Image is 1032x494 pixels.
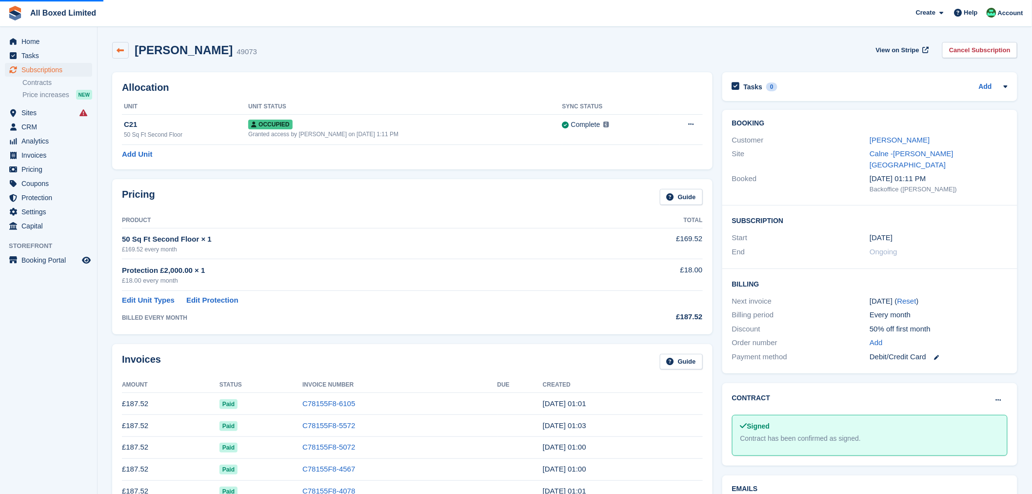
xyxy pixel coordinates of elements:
a: menu [5,205,92,219]
span: Capital [21,219,80,233]
span: Paid [219,465,238,474]
div: BILLED EVERY MONTH [122,313,595,322]
span: Subscriptions [21,63,80,77]
span: Occupied [248,120,292,129]
a: Edit Protection [186,295,238,306]
div: Site [732,148,870,170]
a: Edit Unit Types [122,295,175,306]
a: Add [979,82,992,93]
th: Sync Status [562,99,660,115]
a: menu [5,163,92,176]
a: Contracts [22,78,92,87]
time: 2025-06-23 00:00:15 UTC [543,443,586,451]
a: menu [5,253,92,267]
h2: Pricing [122,189,155,205]
div: Billing period [732,309,870,321]
h2: Tasks [744,82,763,91]
td: £187.52 [122,415,219,437]
span: Storefront [9,241,97,251]
time: 2025-05-23 00:00:28 UTC [543,465,586,473]
h2: Invoices [122,354,161,370]
a: menu [5,148,92,162]
time: 2025-08-23 00:01:25 UTC [543,399,586,408]
div: [DATE] 01:11 PM [870,173,1008,185]
a: menu [5,35,92,48]
div: Customer [732,135,870,146]
div: Discount [732,324,870,335]
span: Protection [21,191,80,205]
a: menu [5,106,92,120]
a: Price increases NEW [22,89,92,100]
div: £187.52 [595,311,702,323]
h2: Booking [732,120,1008,127]
td: £187.52 [122,436,219,458]
th: Total [595,213,702,228]
h2: Contract [732,393,771,403]
span: Sites [21,106,80,120]
a: All Boxed Limited [26,5,100,21]
a: menu [5,191,92,205]
div: Protection £2,000.00 × 1 [122,265,595,276]
span: Analytics [21,134,80,148]
span: Settings [21,205,80,219]
div: Contract has been confirmed as signed. [740,433,999,444]
a: Preview store [80,254,92,266]
a: C78155F8-6105 [302,399,355,408]
span: Help [964,8,978,18]
th: Invoice Number [302,377,497,393]
img: icon-info-grey-7440780725fd019a000dd9b08b2336e03edf1995a4989e88bcd33f0948082b44.svg [603,122,609,127]
th: Unit Status [248,99,562,115]
a: menu [5,120,92,134]
div: Order number [732,337,870,349]
a: C78155F8-4567 [302,465,355,473]
div: 50 Sq Ft Second Floor × 1 [122,234,595,245]
h2: Billing [732,279,1008,288]
td: £18.00 [595,259,702,291]
h2: Allocation [122,82,703,93]
td: £187.52 [122,393,219,415]
div: Next invoice [732,296,870,307]
span: Invoices [21,148,80,162]
div: End [732,247,870,258]
div: C21 [124,119,248,130]
time: 2025-07-23 00:03:23 UTC [543,421,586,430]
a: Reset [897,297,916,305]
span: View on Stripe [876,45,919,55]
a: Add [870,337,883,349]
a: C78155F8-5072 [302,443,355,451]
span: CRM [21,120,80,134]
span: Price increases [22,90,69,100]
div: Debit/Credit Card [870,351,1008,363]
span: Account [998,8,1023,18]
div: NEW [76,90,92,100]
a: menu [5,134,92,148]
th: Status [219,377,302,393]
a: menu [5,49,92,62]
div: 0 [766,82,777,91]
a: Cancel Subscription [942,42,1017,58]
img: Enquiries [987,8,996,18]
a: menu [5,219,92,233]
img: stora-icon-8386f47178a22dfd0bd8f6a31ec36ba5ce8667c1dd55bd0f319d3a0aa187defe.svg [8,6,22,21]
a: Guide [660,189,703,205]
th: Due [497,377,543,393]
div: Granted access by [PERSON_NAME] on [DATE] 1:11 PM [248,130,562,139]
a: menu [5,63,92,77]
th: Amount [122,377,219,393]
th: Unit [122,99,248,115]
span: Booking Portal [21,253,80,267]
a: [PERSON_NAME] [870,136,930,144]
a: menu [5,177,92,190]
span: Coupons [21,177,80,190]
div: 50 Sq Ft Second Floor [124,130,248,139]
td: £169.52 [595,228,702,259]
span: Create [916,8,935,18]
th: Product [122,213,595,228]
div: £169.52 every month [122,245,595,254]
a: C78155F8-5572 [302,421,355,430]
a: View on Stripe [872,42,931,58]
a: Calne -[PERSON_NAME][GEOGRAPHIC_DATA] [870,149,953,169]
div: Booked [732,173,870,194]
span: Paid [219,399,238,409]
span: Paid [219,421,238,431]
